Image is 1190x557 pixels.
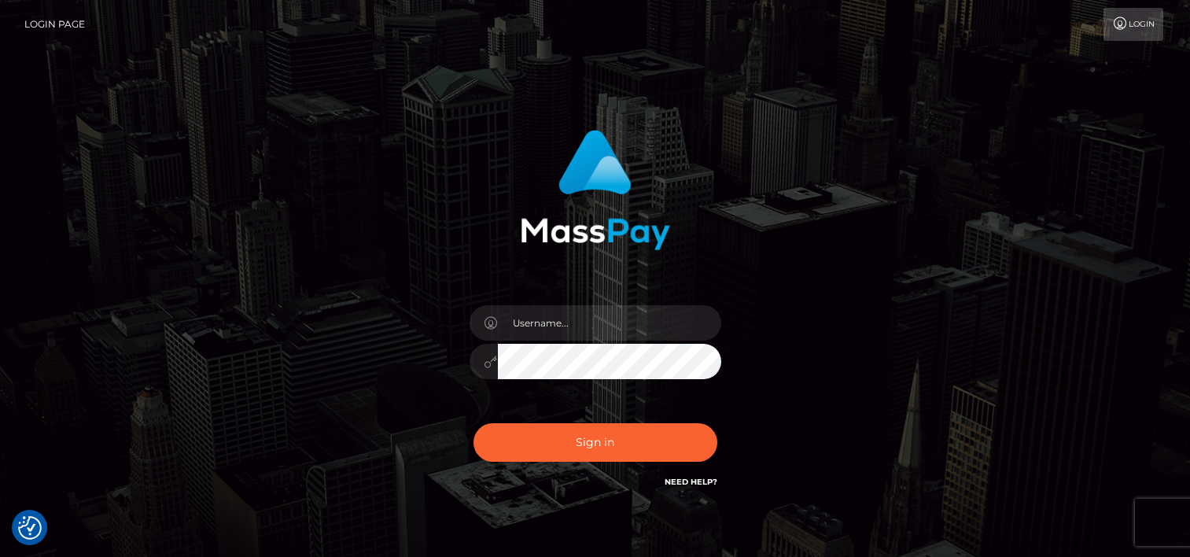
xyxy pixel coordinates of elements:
button: Sign in [473,423,717,462]
img: MassPay Login [521,130,670,250]
a: Login [1103,8,1163,41]
button: Consent Preferences [18,516,42,540]
img: Revisit consent button [18,516,42,540]
input: Username... [498,305,721,341]
a: Need Help? [665,477,717,487]
a: Login Page [24,8,85,41]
